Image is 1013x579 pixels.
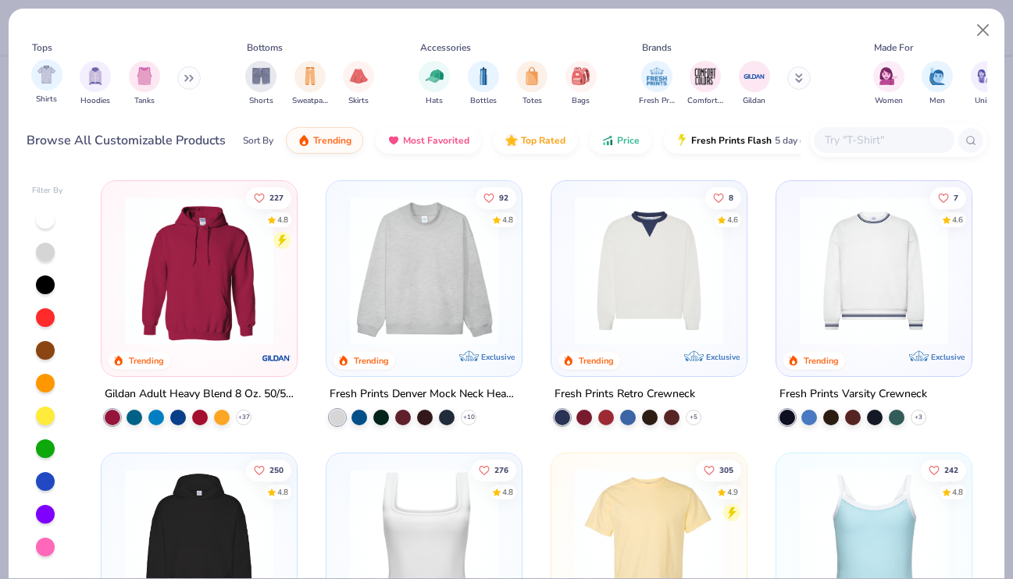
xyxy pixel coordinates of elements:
[696,459,741,481] button: Like
[642,41,672,55] div: Brands
[952,214,963,226] div: 4.6
[930,186,966,208] button: Like
[691,134,772,147] span: Fresh Prints Flash
[348,95,369,107] span: Skirts
[502,486,513,498] div: 4.8
[419,61,450,107] div: filter for Hats
[246,459,291,481] button: Like
[298,134,310,147] img: trending.gif
[639,61,675,107] button: filter button
[31,61,62,107] button: filter button
[387,134,400,147] img: most_fav.gif
[471,459,516,481] button: Like
[779,385,927,404] div: Fresh Prints Varsity Crewneck
[743,95,765,107] span: Gildan
[252,67,270,85] img: Shorts Image
[426,67,444,85] img: Hats Image
[80,95,110,107] span: Hoodies
[481,352,515,362] span: Exclusive
[687,95,723,107] span: Comfort Colors
[499,194,508,201] span: 92
[565,61,597,107] div: filter for Bags
[249,95,273,107] span: Shorts
[743,65,766,88] img: Gildan Image
[952,486,963,498] div: 4.8
[929,95,945,107] span: Men
[277,486,288,498] div: 4.8
[269,194,284,201] span: 227
[80,61,111,107] div: filter for Hoodies
[565,61,597,107] button: filter button
[134,95,155,107] span: Tanks
[27,131,226,150] div: Browse All Customizable Products
[922,61,953,107] div: filter for Men
[706,352,740,362] span: Exclusive
[292,95,328,107] span: Sweatpants
[874,41,913,55] div: Made For
[617,134,640,147] span: Price
[521,134,565,147] span: Top Rated
[944,466,958,474] span: 242
[505,134,518,147] img: TopRated.gif
[343,61,374,107] button: filter button
[245,61,276,107] div: filter for Shorts
[243,133,273,147] div: Sort By
[739,61,770,107] div: filter for Gildan
[286,127,363,154] button: Trending
[376,127,481,154] button: Most Favorited
[136,67,153,85] img: Tanks Image
[277,214,288,226] div: 4.8
[687,61,723,107] button: filter button
[129,61,160,107] div: filter for Tanks
[313,134,351,147] span: Trending
[494,127,577,154] button: Top Rated
[31,59,62,105] div: filter for Shirts
[572,67,589,85] img: Bags Image
[516,61,548,107] button: filter button
[971,61,1002,107] button: filter button
[645,65,669,88] img: Fresh Prints Image
[292,61,328,107] button: filter button
[523,95,542,107] span: Totes
[37,66,55,83] img: Shirts Image
[639,95,675,107] span: Fresh Prints
[494,466,508,474] span: 276
[330,385,519,404] div: Fresh Prints Denver Mock Neck Heavyweight Sweatshirt
[342,197,506,345] img: f5d85501-0dbb-4ee4-b115-c08fa3845d83
[954,194,958,201] span: 7
[269,466,284,474] span: 250
[922,61,953,107] button: filter button
[247,41,283,55] div: Bottoms
[475,67,492,85] img: Bottles Image
[823,131,943,149] input: Try "T-Shirt"
[80,61,111,107] button: filter button
[246,186,291,208] button: Like
[32,41,52,55] div: Tops
[676,134,688,147] img: flash.gif
[261,343,292,374] img: Gildan logo
[775,132,833,150] span: 5 day delivery
[664,127,844,154] button: Fresh Prints Flash5 day delivery
[727,486,738,498] div: 4.9
[516,61,548,107] div: filter for Totes
[719,466,733,474] span: 305
[977,67,995,85] img: Unisex Image
[971,61,1002,107] div: filter for Unisex
[403,134,469,147] span: Most Favorited
[639,61,675,107] div: filter for Fresh Prints
[129,61,160,107] button: filter button
[468,61,499,107] button: filter button
[705,186,741,208] button: Like
[301,67,319,85] img: Sweatpants Image
[727,214,738,226] div: 4.6
[915,413,922,422] span: + 3
[523,67,540,85] img: Totes Image
[419,61,450,107] button: filter button
[350,67,368,85] img: Skirts Image
[463,413,475,422] span: + 10
[292,61,328,107] div: filter for Sweatpants
[873,61,904,107] button: filter button
[694,65,717,88] img: Comfort Colors Image
[476,186,516,208] button: Like
[105,385,294,404] div: Gildan Adult Heavy Blend 8 Oz. 50/50 Hooded Sweatshirt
